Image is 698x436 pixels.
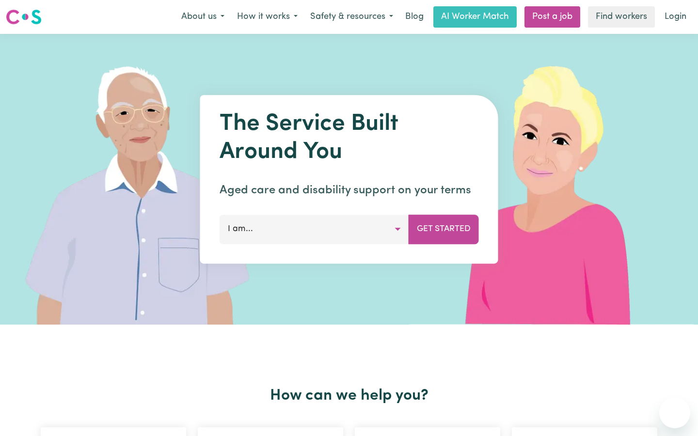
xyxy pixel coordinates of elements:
a: Post a job [524,6,580,28]
img: Careseekers logo [6,8,42,26]
a: Login [659,6,692,28]
a: Blog [399,6,429,28]
h2: How can we help you? [35,387,663,405]
button: How it works [231,7,304,27]
a: Find workers [588,6,655,28]
button: About us [175,7,231,27]
a: Careseekers logo [6,6,42,28]
button: Get Started [409,215,479,244]
h1: The Service Built Around You [220,110,479,166]
button: I am... [220,215,409,244]
a: AI Worker Match [433,6,517,28]
iframe: Button to launch messaging window [659,397,690,428]
p: Aged care and disability support on your terms [220,182,479,199]
button: Safety & resources [304,7,399,27]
